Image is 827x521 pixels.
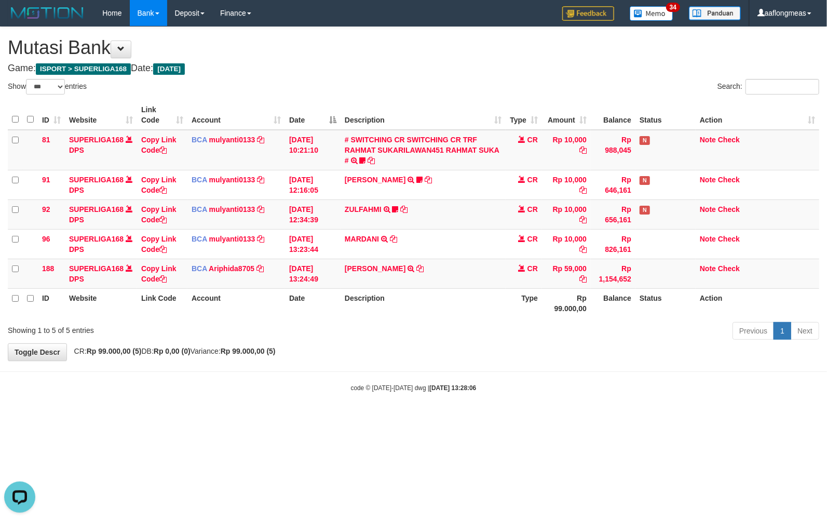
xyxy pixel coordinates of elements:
[718,136,740,144] a: Check
[69,176,124,184] a: SUPERLIGA168
[579,245,587,253] a: Copy Rp 10,000 to clipboard
[591,170,635,199] td: Rp 646,161
[42,205,50,213] span: 92
[506,100,542,130] th: Type: activate to sort column ascending
[38,100,65,130] th: ID: activate to sort column ascending
[285,288,341,318] th: Date
[209,235,255,243] a: mulyanti0133
[285,229,341,259] td: [DATE] 13:23:44
[4,4,35,35] button: Open LiveChat chat widget
[285,130,341,170] td: [DATE] 10:21:10
[42,235,50,243] span: 96
[209,264,254,273] a: Ariphida8705
[8,5,87,21] img: MOTION_logo.png
[429,384,476,392] strong: [DATE] 13:28:06
[87,347,142,355] strong: Rp 99.000,00 (5)
[257,235,264,243] a: Copy mulyanti0133 to clipboard
[527,205,538,213] span: CR
[591,130,635,170] td: Rp 988,045
[141,136,177,154] a: Copy Link Code
[718,264,740,273] a: Check
[153,63,185,75] span: [DATE]
[700,264,716,273] a: Note
[69,235,124,243] a: SUPERLIGA168
[591,199,635,229] td: Rp 656,161
[42,136,50,144] span: 81
[26,79,65,95] select: Showentries
[696,100,819,130] th: Action: activate to sort column ascending
[579,186,587,194] a: Copy Rp 10,000 to clipboard
[791,322,819,340] a: Next
[141,264,177,283] a: Copy Link Code
[733,322,774,340] a: Previous
[65,288,137,318] th: Website
[666,3,680,12] span: 34
[425,176,432,184] a: Copy RIYO RAHMAN to clipboard
[137,100,187,130] th: Link Code: activate to sort column ascending
[345,176,405,184] a: [PERSON_NAME]
[506,288,542,318] th: Type
[209,205,255,213] a: mulyanti0133
[257,136,264,144] a: Copy mulyanti0133 to clipboard
[745,79,819,95] input: Search:
[345,136,499,165] a: # SWITCHING CR SWITCHING CR TRF RAHMAT SUKARILAWAN451 RAHMAT SUKA #
[341,100,506,130] th: Description: activate to sort column ascending
[341,288,506,318] th: Description
[65,170,137,199] td: DPS
[285,100,341,130] th: Date: activate to sort column descending
[591,288,635,318] th: Balance
[527,176,538,184] span: CR
[65,130,137,170] td: DPS
[221,347,276,355] strong: Rp 99.000,00 (5)
[542,259,591,288] td: Rp 59,000
[527,235,538,243] span: CR
[689,6,741,20] img: panduan.png
[542,170,591,199] td: Rp 10,000
[192,205,207,213] span: BCA
[69,264,124,273] a: SUPERLIGA168
[257,176,264,184] a: Copy mulyanti0133 to clipboard
[527,264,538,273] span: CR
[700,235,716,243] a: Note
[718,235,740,243] a: Check
[141,235,177,253] a: Copy Link Code
[630,6,673,21] img: Button%20Memo.svg
[591,229,635,259] td: Rp 826,161
[8,343,67,361] a: Toggle Descr
[542,130,591,170] td: Rp 10,000
[635,100,696,130] th: Status
[209,136,255,144] a: mulyanti0133
[542,199,591,229] td: Rp 10,000
[65,259,137,288] td: DPS
[416,264,424,273] a: Copy ADAM RAHIM to clipboard
[8,63,819,74] h4: Game: Date:
[718,176,740,184] a: Check
[285,170,341,199] td: [DATE] 12:16:05
[700,205,716,213] a: Note
[42,264,54,273] span: 188
[640,206,650,215] span: Has Note
[256,264,264,273] a: Copy Ariphida8705 to clipboard
[8,37,819,58] h1: Mutasi Bank
[38,288,65,318] th: ID
[527,136,538,144] span: CR
[69,205,124,213] a: SUPERLIGA168
[700,176,716,184] a: Note
[718,205,740,213] a: Check
[579,216,587,224] a: Copy Rp 10,000 to clipboard
[542,288,591,318] th: Rp 99.000,00
[137,288,187,318] th: Link Code
[640,136,650,145] span: Has Note
[345,205,382,213] a: ZULFAHMI
[65,199,137,229] td: DPS
[345,264,405,273] a: [PERSON_NAME]
[542,100,591,130] th: Amount: activate to sort column ascending
[65,100,137,130] th: Website: activate to sort column ascending
[591,259,635,288] td: Rp 1,154,652
[69,136,124,144] a: SUPERLIGA168
[42,176,50,184] span: 91
[562,6,614,21] img: Feedback.jpg
[192,136,207,144] span: BCA
[8,79,87,95] label: Show entries
[700,136,716,144] a: Note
